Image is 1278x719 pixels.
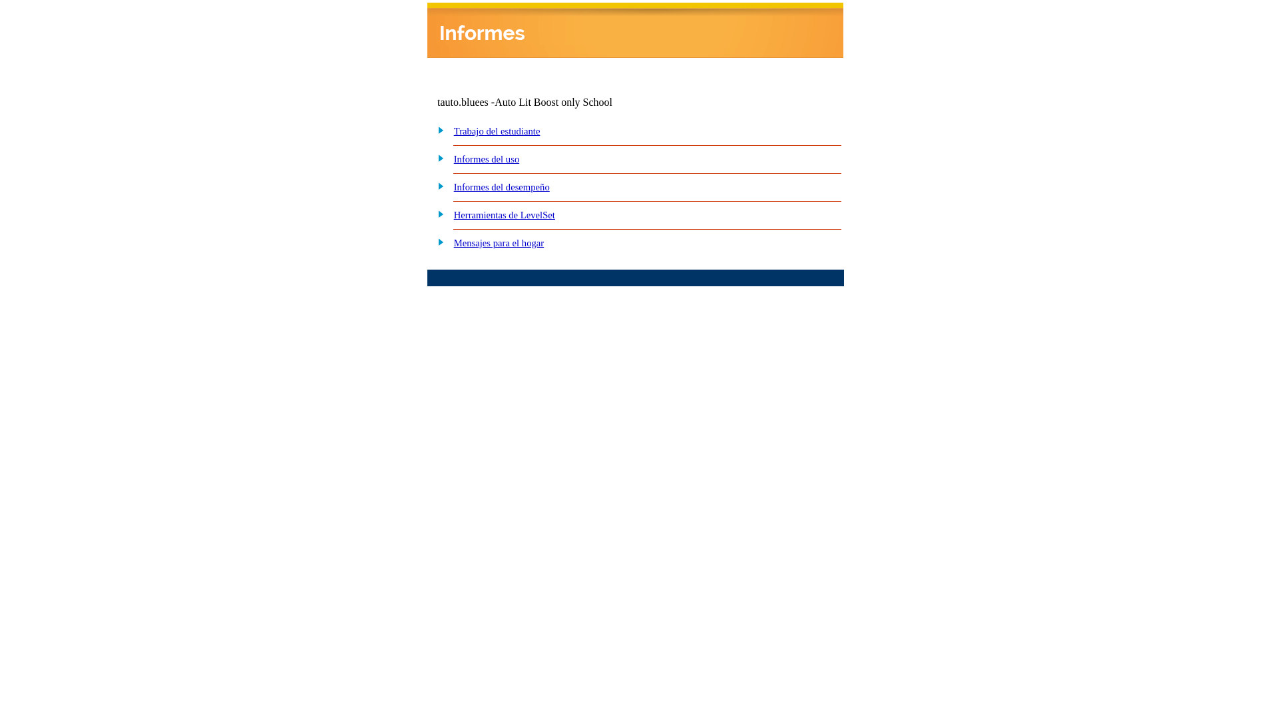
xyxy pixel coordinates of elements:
a: Informes del uso [454,154,520,164]
img: plus.gif [431,124,445,136]
img: plus.gif [431,236,445,248]
td: tauto.bluees - [437,97,682,109]
img: header [427,3,843,58]
a: Informes del desempeño [454,182,550,192]
nobr: Auto Lit Boost only School [495,97,612,108]
a: Trabajo del estudiante [454,126,540,136]
img: plus.gif [431,208,445,220]
img: plus.gif [431,152,445,164]
a: Herramientas de LevelSet [454,210,555,220]
a: Mensajes para el hogar [454,238,544,248]
img: plus.gif [431,180,445,192]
